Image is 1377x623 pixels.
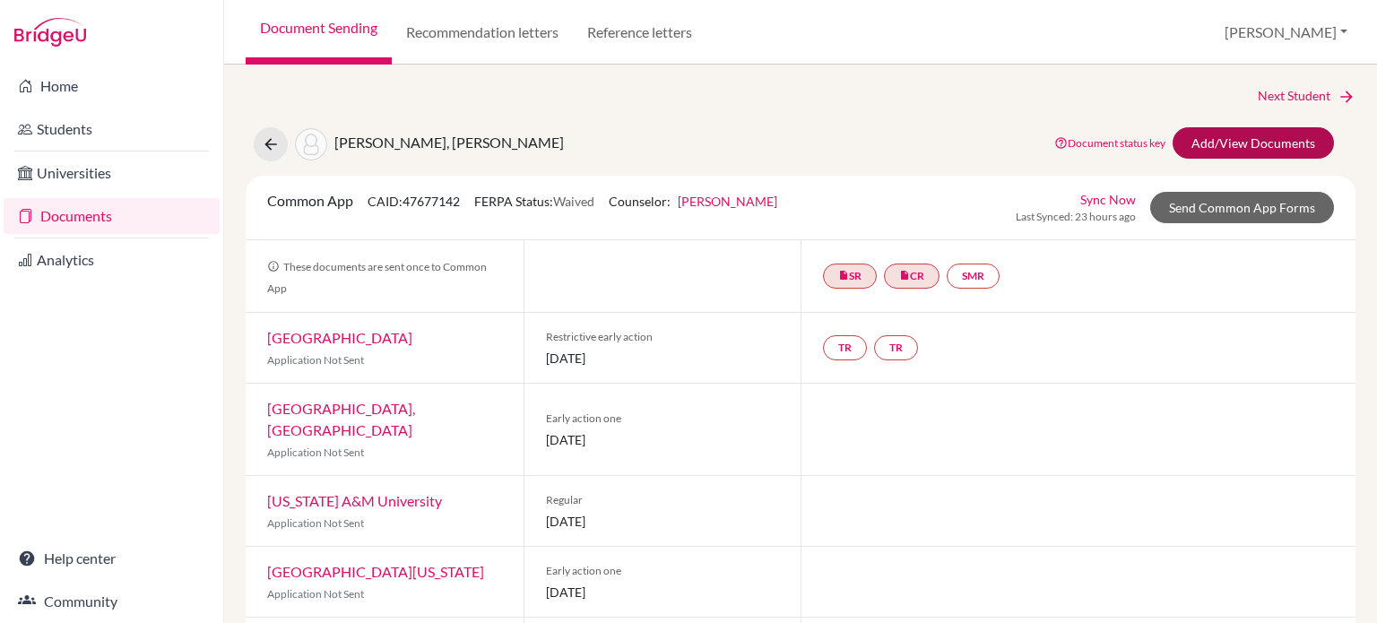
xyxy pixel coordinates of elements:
a: Document status key [1054,136,1165,150]
a: Home [4,68,220,104]
img: Bridge-U [14,18,86,47]
a: TR [823,335,867,360]
span: Early action one [546,411,780,427]
span: Application Not Sent [267,587,364,601]
a: [GEOGRAPHIC_DATA], [GEOGRAPHIC_DATA] [267,400,415,438]
span: Early action one [546,563,780,579]
span: Application Not Sent [267,353,364,367]
span: Regular [546,492,780,508]
a: Documents [4,198,220,234]
a: [GEOGRAPHIC_DATA][US_STATE] [267,563,484,580]
a: Sync Now [1080,190,1136,209]
span: [DATE] [546,349,780,368]
span: Waived [553,194,594,209]
span: Counselor: [609,194,777,209]
a: [US_STATE] A&M University [267,492,442,509]
span: Application Not Sent [267,446,364,459]
span: These documents are sent once to Common App [267,260,487,295]
span: [DATE] [546,430,780,449]
i: insert_drive_file [899,270,910,281]
span: Application Not Sent [267,516,364,530]
a: Students [4,111,220,147]
button: [PERSON_NAME] [1217,15,1355,49]
a: Universities [4,155,220,191]
i: insert_drive_file [838,270,849,281]
a: [PERSON_NAME] [678,194,777,209]
a: Send Common App Forms [1150,192,1334,223]
span: Common App [267,192,353,209]
span: Last Synced: 23 hours ago [1016,209,1136,225]
span: [DATE] [546,512,780,531]
span: [DATE] [546,583,780,601]
span: [PERSON_NAME], [PERSON_NAME] [334,134,564,151]
a: TR [874,335,918,360]
span: Restrictive early action [546,329,780,345]
a: SMR [947,264,1000,289]
a: insert_drive_fileCR [884,264,940,289]
span: FERPA Status: [474,194,594,209]
a: Next Student [1258,86,1355,106]
a: insert_drive_fileSR [823,264,877,289]
a: Analytics [4,242,220,278]
span: CAID: 47677142 [368,194,460,209]
a: Help center [4,541,220,576]
a: [GEOGRAPHIC_DATA] [267,329,412,346]
a: Community [4,584,220,619]
a: Add/View Documents [1173,127,1334,159]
